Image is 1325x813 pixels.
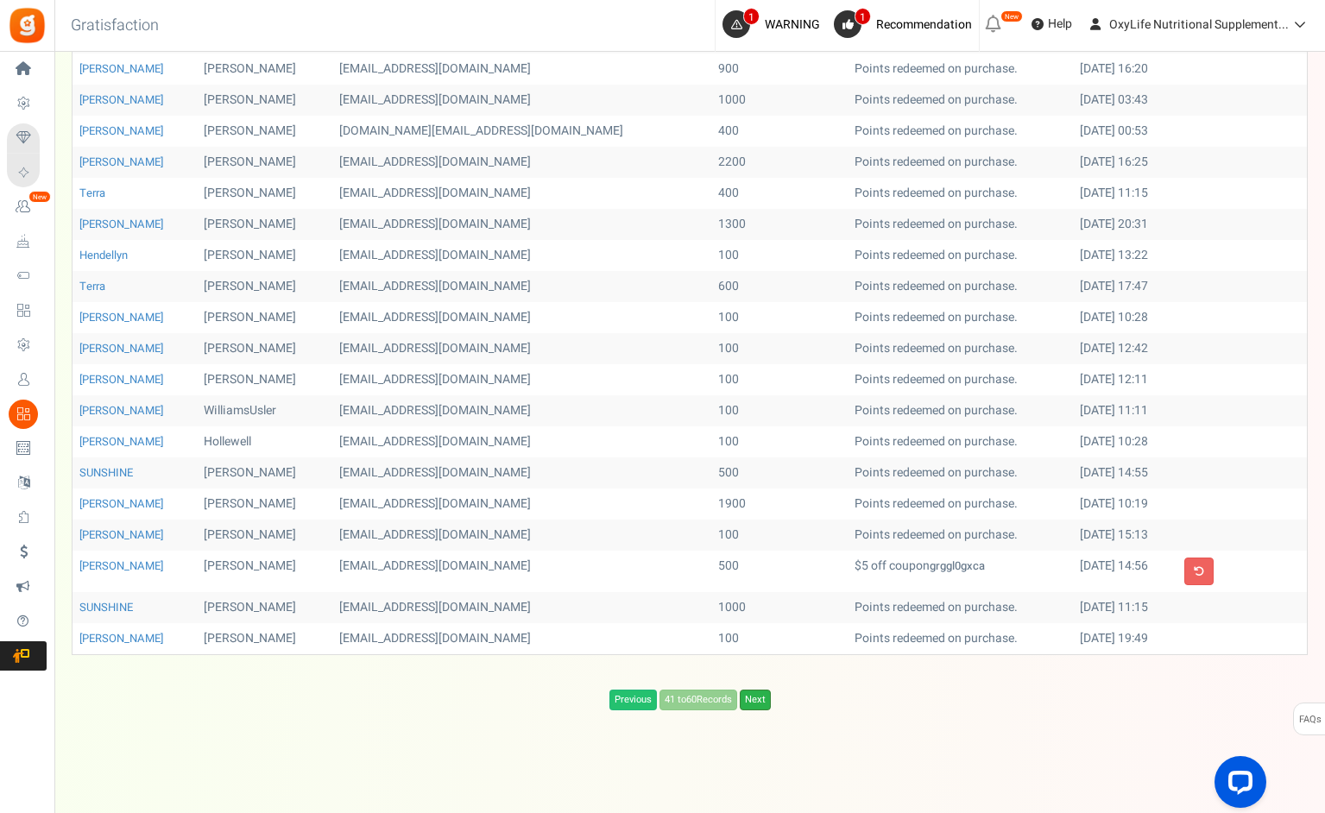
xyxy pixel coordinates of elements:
[711,147,848,178] td: 2200
[197,551,332,592] td: [PERSON_NAME]
[79,91,163,108] a: [PERSON_NAME]
[197,623,332,654] td: [PERSON_NAME]
[848,209,1073,240] td: Points redeemed on purchase.
[1073,520,1177,551] td: [DATE] 15:13
[79,247,128,263] a: Hendellyn
[79,464,133,481] a: SUNSHINE
[848,457,1073,488] td: Points redeemed on purchase.
[740,690,771,710] a: Next
[332,240,711,271] td: [EMAIL_ADDRESS][DOMAIN_NAME]
[711,209,848,240] td: 1300
[79,433,163,450] a: [PERSON_NAME]
[197,457,332,488] td: [PERSON_NAME]
[711,240,848,271] td: 100
[79,123,163,139] a: [PERSON_NAME]
[855,8,871,25] span: 1
[197,333,332,364] td: [PERSON_NAME]
[1073,178,1177,209] td: [DATE] 11:15
[1073,147,1177,178] td: [DATE] 16:25
[28,191,51,203] em: New
[332,209,711,240] td: [EMAIL_ADDRESS][DOMAIN_NAME]
[79,630,163,646] a: [PERSON_NAME]
[711,457,848,488] td: 500
[1073,426,1177,457] td: [DATE] 10:28
[79,216,163,232] a: [PERSON_NAME]
[197,520,332,551] td: [PERSON_NAME]
[722,10,827,38] a: 1 WARNING
[197,364,332,395] td: [PERSON_NAME]
[876,16,972,34] span: Recommendation
[1073,240,1177,271] td: [DATE] 13:22
[1109,16,1289,34] span: OxyLife Nutritional Supplement...
[332,488,711,520] td: [EMAIL_ADDRESS][DOMAIN_NAME]
[1073,488,1177,520] td: [DATE] 10:19
[197,147,332,178] td: [PERSON_NAME]
[79,185,105,201] a: Terra
[711,395,848,426] td: 100
[197,488,332,520] td: [PERSON_NAME]
[332,395,711,426] td: [EMAIL_ADDRESS][DOMAIN_NAME]
[332,333,711,364] td: [EMAIL_ADDRESS][DOMAIN_NAME]
[332,302,711,333] td: [EMAIL_ADDRESS][DOMAIN_NAME]
[848,592,1073,623] td: Points redeemed on purchase.
[711,592,848,623] td: 1000
[79,278,105,294] a: Terra
[79,599,133,615] a: SUNSHINE
[79,60,163,77] a: [PERSON_NAME]
[711,364,848,395] td: 100
[848,178,1073,209] td: Points redeemed on purchase.
[52,9,178,43] h3: Gratisfaction
[1073,592,1177,623] td: [DATE] 11:15
[332,147,711,178] td: [EMAIL_ADDRESS][DOMAIN_NAME]
[848,623,1073,654] td: Points redeemed on purchase.
[1073,395,1177,426] td: [DATE] 11:11
[1025,10,1079,38] a: Help
[197,54,332,85] td: [PERSON_NAME]
[197,592,332,623] td: [PERSON_NAME]
[711,271,848,302] td: 600
[8,6,47,45] img: Gratisfaction
[848,54,1073,85] td: Points redeemed on purchase.
[848,302,1073,333] td: Points redeemed on purchase.
[79,558,163,574] a: [PERSON_NAME]
[1194,566,1204,577] i: Delete coupon and restore points
[848,364,1073,395] td: Points redeemed on purchase.
[197,240,332,271] td: [PERSON_NAME]
[79,309,163,325] a: [PERSON_NAME]
[848,147,1073,178] td: Points redeemed on purchase.
[332,551,711,592] td: [EMAIL_ADDRESS][DOMAIN_NAME]
[1298,703,1322,736] span: FAQs
[197,85,332,116] td: [PERSON_NAME]
[848,116,1073,147] td: Points redeemed on purchase.
[332,426,711,457] td: [EMAIL_ADDRESS][DOMAIN_NAME]
[848,333,1073,364] td: Points redeemed on purchase.
[332,520,711,551] td: [EMAIL_ADDRESS][DOMAIN_NAME]
[930,558,985,574] strong: grggl0gxca
[197,116,332,147] td: [PERSON_NAME]
[332,457,711,488] td: [EMAIL_ADDRESS][DOMAIN_NAME]
[1073,551,1177,592] td: [DATE] 14:56
[7,192,47,222] a: New
[332,623,711,654] td: [EMAIL_ADDRESS][DOMAIN_NAME]
[834,10,979,38] a: 1 Recommendation
[332,271,711,302] td: [EMAIL_ADDRESS][DOMAIN_NAME]
[332,54,711,85] td: [EMAIL_ADDRESS][DOMAIN_NAME]
[1073,54,1177,85] td: [DATE] 16:20
[848,395,1073,426] td: Points redeemed on purchase.
[79,495,163,512] a: [PERSON_NAME]
[332,178,711,209] td: [EMAIL_ADDRESS][DOMAIN_NAME]
[197,395,332,426] td: WilliamsUsler
[848,240,1073,271] td: Points redeemed on purchase.
[765,16,820,34] span: WARNING
[711,302,848,333] td: 100
[1073,85,1177,116] td: [DATE] 03:43
[197,426,332,457] td: Hollewell
[1073,271,1177,302] td: [DATE] 17:47
[1073,457,1177,488] td: [DATE] 14:55
[848,271,1073,302] td: Points redeemed on purchase.
[711,488,848,520] td: 1900
[711,54,848,85] td: 900
[1073,364,1177,395] td: [DATE] 12:11
[711,520,848,551] td: 100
